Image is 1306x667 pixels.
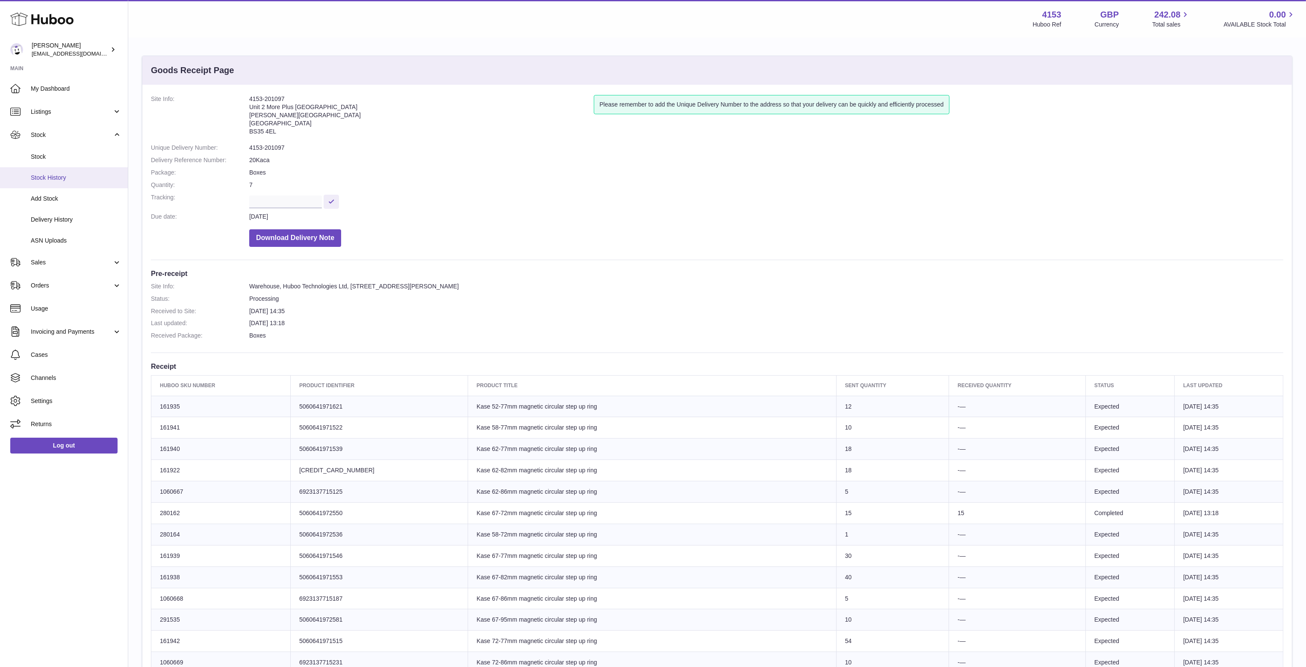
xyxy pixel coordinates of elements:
[151,631,291,652] td: 161942
[1152,21,1190,29] span: Total sales
[151,307,249,315] dt: Received to Site:
[949,545,1086,566] td: -—
[468,545,836,566] td: Kase 67-77mm magnetic circular step up ring
[1174,588,1283,609] td: [DATE] 14:35
[249,213,1283,221] dd: [DATE]
[249,95,594,139] address: 4153-201097 Unit 2 More Plus [GEOGRAPHIC_DATA] [PERSON_NAME][GEOGRAPHIC_DATA] [GEOGRAPHIC_DATA] B...
[836,524,949,545] td: 1
[836,566,949,588] td: 40
[151,566,291,588] td: 161938
[1174,502,1283,524] td: [DATE] 13:18
[291,396,468,417] td: 5060641971621
[32,42,109,58] div: [PERSON_NAME]
[151,319,249,327] dt: Last updated:
[151,439,291,460] td: 161940
[249,229,341,247] button: Download Delivery Note
[291,609,468,631] td: 5060641972581
[151,524,291,545] td: 280164
[291,439,468,460] td: 5060641971539
[151,213,249,221] dt: Due date:
[31,195,121,203] span: Add Stock
[468,417,836,439] td: Kase 58-77mm magnetic circular step up ring
[1085,566,1174,588] td: Expected
[949,417,1086,439] td: -—
[151,144,249,152] dt: Unique Delivery Number:
[151,376,291,396] th: Huboo SKU Number
[1174,439,1283,460] td: [DATE] 14:35
[151,181,249,189] dt: Quantity:
[1269,9,1286,21] span: 0.00
[1033,21,1061,29] div: Huboo Ref
[949,376,1086,396] th: Received Quantity
[32,50,126,57] span: [EMAIL_ADDRESS][DOMAIN_NAME]
[949,396,1086,417] td: -—
[291,631,468,652] td: 5060641971515
[836,631,949,652] td: 54
[1174,631,1283,652] td: [DATE] 14:35
[249,169,1283,177] dd: Boxes
[1174,545,1283,566] td: [DATE] 14:35
[468,566,836,588] td: Kase 67-82mm magnetic circular step up ring
[1085,481,1174,503] td: Expected
[468,439,836,460] td: Kase 62-77mm magnetic circular step up ring
[949,524,1086,545] td: -—
[291,417,468,439] td: 5060641971522
[1085,439,1174,460] td: Expected
[291,545,468,566] td: 5060641971546
[836,502,949,524] td: 15
[468,396,836,417] td: Kase 52-77mm magnetic circular step up ring
[1174,524,1283,545] td: [DATE] 14:35
[594,95,949,114] div: Please remember to add the Unique Delivery Number to the address so that your delivery can be qui...
[1042,9,1061,21] strong: 4153
[1100,9,1119,21] strong: GBP
[31,328,112,336] span: Invoicing and Payments
[1223,9,1296,29] a: 0.00 AVAILABLE Stock Total
[468,502,836,524] td: Kase 67-72mm magnetic circular step up ring
[468,376,836,396] th: Product title
[249,307,1283,315] dd: [DATE] 14:35
[1174,609,1283,631] td: [DATE] 14:35
[949,481,1086,503] td: -—
[1085,588,1174,609] td: Expected
[1174,376,1283,396] th: Last updated
[1085,502,1174,524] td: Completed
[249,181,1283,189] dd: 7
[1085,396,1174,417] td: Expected
[1174,481,1283,503] td: [DATE] 14:35
[468,460,836,481] td: Kase 62-82mm magnetic circular step up ring
[31,237,121,245] span: ASN Uploads
[836,376,949,396] th: Sent Quantity
[151,65,234,76] h3: Goods Receipt Page
[151,460,291,481] td: 161922
[468,609,836,631] td: Kase 67-95mm magnetic circular step up ring
[151,362,1283,371] h3: Receipt
[1152,9,1190,29] a: 242.08 Total sales
[10,43,23,56] img: sales@kasefilters.com
[468,481,836,503] td: Kase 62-86mm magnetic circular step up ring
[249,319,1283,327] dd: [DATE] 13:18
[151,169,249,177] dt: Package:
[249,295,1283,303] dd: Processing
[1174,396,1283,417] td: [DATE] 14:35
[249,332,1283,340] dd: Boxes
[949,588,1086,609] td: -—
[249,282,1283,291] dd: Warehouse, Huboo Technologies Ltd, [STREET_ADDRESS][PERSON_NAME]
[10,438,118,453] a: Log out
[151,588,291,609] td: 1060668
[1085,376,1174,396] th: Status
[1174,566,1283,588] td: [DATE] 14:35
[836,439,949,460] td: 18
[151,502,291,524] td: 280162
[1154,9,1180,21] span: 242.08
[151,332,249,340] dt: Received Package:
[151,156,249,164] dt: Delivery Reference Number:
[1174,460,1283,481] td: [DATE] 14:35
[836,460,949,481] td: 18
[31,108,112,116] span: Listings
[291,524,468,545] td: 5060641972536
[151,396,291,417] td: 161935
[31,397,121,405] span: Settings
[31,216,121,224] span: Delivery History
[31,351,121,359] span: Cases
[31,85,121,93] span: My Dashboard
